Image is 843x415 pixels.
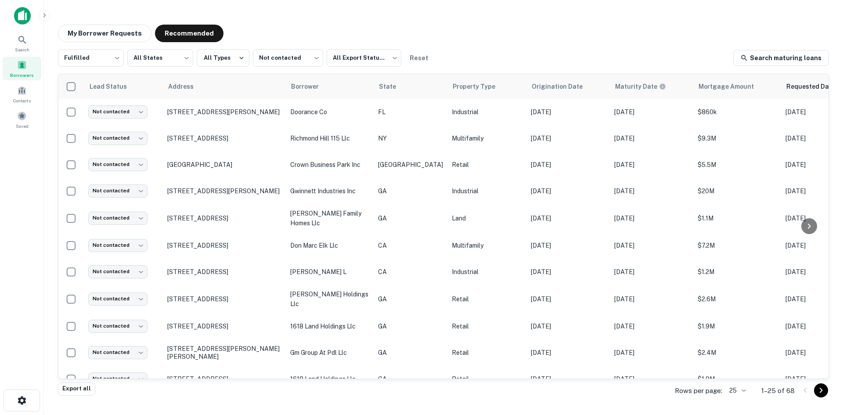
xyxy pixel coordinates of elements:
[167,242,281,249] p: [STREET_ADDRESS]
[167,161,281,169] p: [GEOGRAPHIC_DATA]
[531,241,605,250] p: [DATE]
[452,374,522,384] p: Retail
[290,267,369,277] p: [PERSON_NAME] l
[814,383,828,397] button: Go to next page
[615,82,657,91] h6: Maturity Date
[698,374,777,384] p: $1.9M
[726,384,747,397] div: 25
[10,72,34,79] span: Borrowers
[88,184,148,197] div: Not contacted
[290,241,369,250] p: don marc elk llc
[88,239,148,252] div: Not contacted
[58,383,95,396] button: Export all
[452,134,522,143] p: Multifamily
[290,134,369,143] p: richmond hill 115 llc
[88,132,148,144] div: Not contacted
[290,348,369,357] p: gm group at pdl llc
[16,123,29,130] span: Saved
[698,107,777,117] p: $860k
[378,160,443,170] p: [GEOGRAPHIC_DATA]
[58,47,124,69] div: Fulfilled
[88,105,148,118] div: Not contacted
[378,107,443,117] p: FL
[290,321,369,331] p: 1618 land holdings llc
[88,292,148,305] div: Not contacted
[88,320,148,332] div: Not contacted
[3,57,41,80] a: Borrowers
[3,108,41,131] a: Saved
[614,107,689,117] p: [DATE]
[167,187,281,195] p: [STREET_ADDRESS][PERSON_NAME]
[290,374,369,384] p: 1618 land holdings llc
[447,74,526,99] th: Property Type
[88,372,148,385] div: Not contacted
[58,25,151,42] button: My Borrower Requests
[531,186,605,196] p: [DATE]
[327,47,401,69] div: All Export Statuses
[291,81,330,92] span: Borrower
[452,321,522,331] p: Retail
[89,81,138,92] span: Lead Status
[531,107,605,117] p: [DATE]
[614,374,689,384] p: [DATE]
[378,321,443,331] p: GA
[3,31,41,55] div: Search
[155,25,223,42] button: Recommended
[675,386,722,396] p: Rows per page:
[761,386,795,396] p: 1–25 of 68
[378,348,443,357] p: GA
[698,241,777,250] p: $7.2M
[799,345,843,387] div: Chat Widget
[167,295,281,303] p: [STREET_ADDRESS]
[698,294,777,304] p: $2.6M
[614,348,689,357] p: [DATE]
[167,345,281,361] p: [STREET_ADDRESS][PERSON_NAME][PERSON_NAME]
[167,375,281,383] p: [STREET_ADDRESS]
[615,82,666,91] div: Maturity dates displayed may be estimated. Please contact the lender for the most accurate maturi...
[197,49,249,67] button: All Types
[693,74,781,99] th: Mortgage Amount
[452,186,522,196] p: Industrial
[378,241,443,250] p: CA
[698,321,777,331] p: $1.9M
[127,47,193,69] div: All States
[614,294,689,304] p: [DATE]
[614,321,689,331] p: [DATE]
[88,158,148,171] div: Not contacted
[531,267,605,277] p: [DATE]
[452,241,522,250] p: Multifamily
[167,268,281,276] p: [STREET_ADDRESS]
[531,294,605,304] p: [DATE]
[531,134,605,143] p: [DATE]
[698,186,777,196] p: $20M
[286,74,374,99] th: Borrower
[531,321,605,331] p: [DATE]
[526,74,610,99] th: Origination Date
[374,74,447,99] th: State
[167,108,281,116] p: [STREET_ADDRESS][PERSON_NAME]
[378,294,443,304] p: GA
[614,160,689,170] p: [DATE]
[614,186,689,196] p: [DATE]
[167,134,281,142] p: [STREET_ADDRESS]
[452,348,522,357] p: Retail
[452,294,522,304] p: Retail
[3,82,41,106] a: Contacts
[167,214,281,222] p: [STREET_ADDRESS]
[167,322,281,330] p: [STREET_ADDRESS]
[452,267,522,277] p: Industrial
[698,267,777,277] p: $1.2M
[614,241,689,250] p: [DATE]
[614,267,689,277] p: [DATE]
[614,134,689,143] p: [DATE]
[452,160,522,170] p: Retail
[378,134,443,143] p: NY
[531,348,605,357] p: [DATE]
[15,46,29,53] span: Search
[378,374,443,384] p: GA
[614,213,689,223] p: [DATE]
[615,82,677,91] span: Maturity dates displayed may be estimated. Please contact the lender for the most accurate maturi...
